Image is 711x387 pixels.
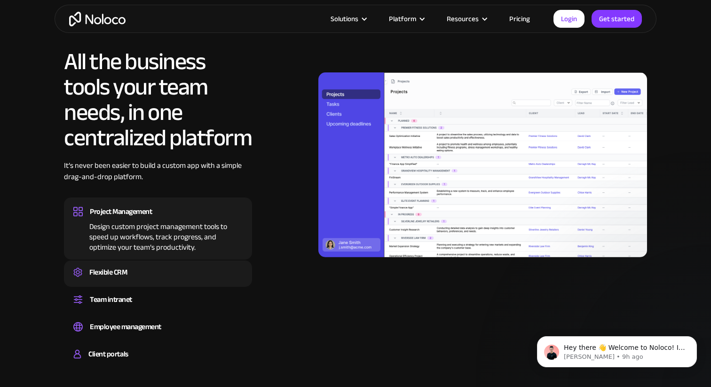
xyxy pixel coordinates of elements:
[553,10,585,28] a: Login
[377,13,435,25] div: Platform
[90,320,161,334] div: Employee management
[73,307,243,309] div: Set up a central space for your team to collaborate, share information, and stay up to date on co...
[389,13,416,25] div: Platform
[319,13,377,25] div: Solutions
[73,219,243,253] div: Design custom project management tools to speed up workflows, track progress, and optimize your t...
[89,265,127,279] div: Flexible CRM
[88,347,128,361] div: Client portals
[331,13,358,25] div: Solutions
[592,10,642,28] a: Get started
[90,292,132,307] div: Team intranet
[523,316,711,382] iframe: Intercom notifications message
[73,279,243,282] div: Create a custom CRM that you can adapt to your business’s needs, centralize your workflows, and m...
[69,12,126,26] a: home
[73,361,243,364] div: Build a secure, fully-branded, and personalized client portal that lets your customers self-serve.
[73,334,243,337] div: Easily manage employee information, track performance, and handle HR tasks from a single platform.
[447,13,479,25] div: Resources
[90,205,152,219] div: Project Management
[64,49,252,150] h2: All the business tools your team needs, in one centralized platform
[498,13,542,25] a: Pricing
[64,160,252,197] div: It’s never been easier to build a custom app with a simple drag-and-drop platform.
[435,13,498,25] div: Resources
